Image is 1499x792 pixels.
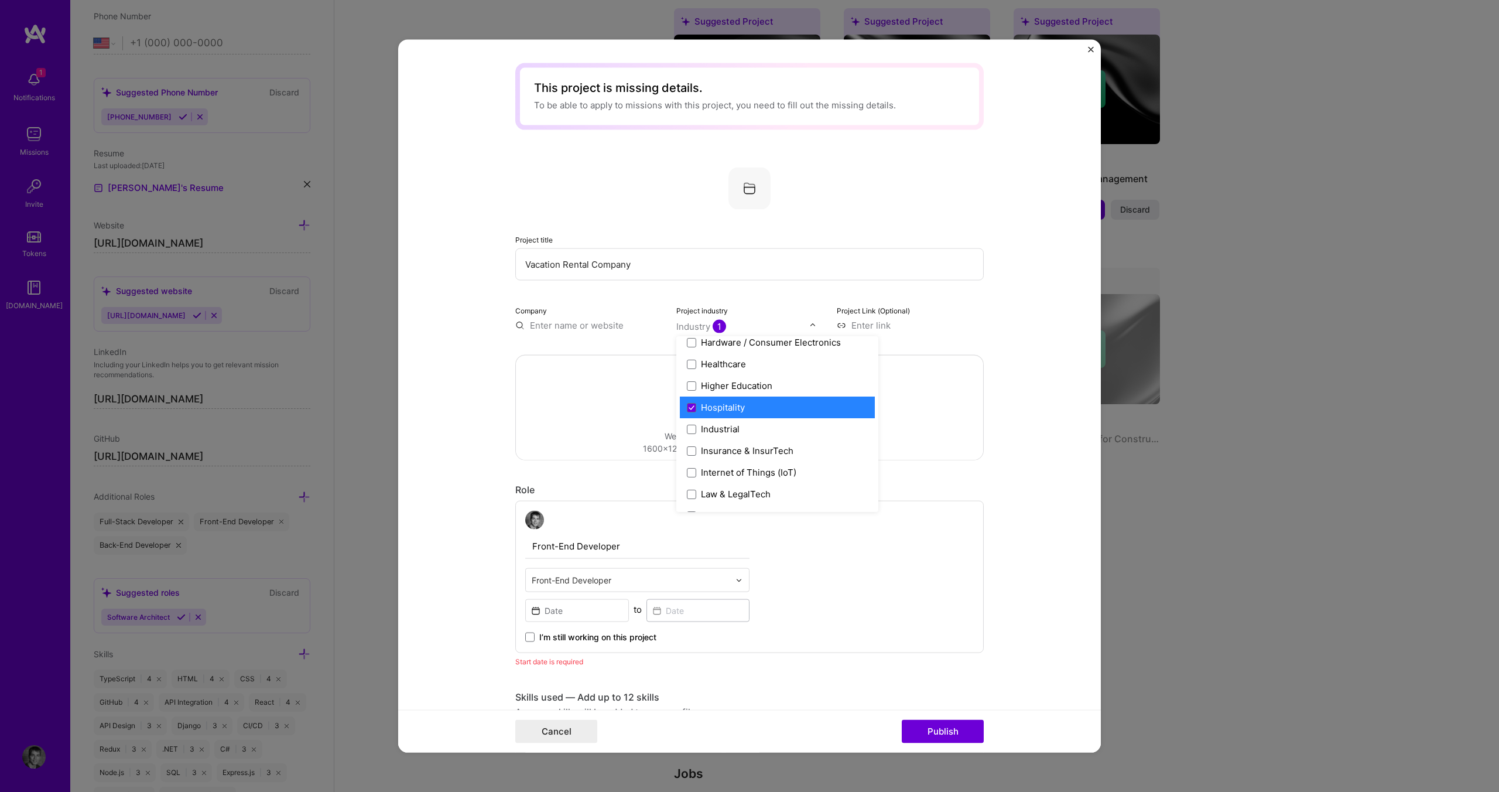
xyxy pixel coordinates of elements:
[515,706,984,718] div: Any new skills will be added to your profile.
[701,423,740,435] div: Industrial
[515,656,984,668] div: Start date is required
[902,719,984,743] button: Publish
[809,322,816,329] img: drop icon
[701,358,746,370] div: Healthcare
[515,355,984,460] div: Drag and drop an image or Upload fileWe recommend uploading at least 4 images.1600x1200px or high...
[515,235,553,244] label: Project title
[701,488,771,500] div: Law & LegalTech
[515,484,984,496] div: Role
[837,319,984,332] input: Enter link
[701,336,841,349] div: Hardware / Consumer Electronics
[515,719,597,743] button: Cancel
[701,445,793,457] div: Insurance & InsurTech
[701,380,772,392] div: Higher Education
[735,576,742,583] img: drop icon
[534,99,965,111] div: To be able to apply to missions with this project, you need to fill out the missing details.
[539,631,656,643] span: I’m still working on this project
[534,82,965,94] div: This project is missing details.
[525,599,629,622] input: Date
[646,599,750,622] input: Date
[701,466,796,479] div: Internet of Things (IoT)
[515,306,547,315] label: Company
[837,306,910,315] label: Project Link (Optional)
[515,319,662,332] input: Enter name or website
[701,510,723,522] div: Legal
[728,168,771,210] img: Company logo
[525,534,749,559] input: Role Name
[643,442,856,455] div: 1600x1200px or higher recommended. Max 5MB each.
[1088,47,1094,59] button: Close
[701,401,745,414] div: Hospitality
[515,691,984,704] div: Skills used — Add up to 12 skills
[634,603,642,616] div: to
[676,306,728,315] label: Project industry
[676,320,726,333] div: Industry
[643,430,856,442] div: We recommend uploading at least 4 images.
[515,248,984,281] input: Enter the name of the project
[713,320,726,333] span: 1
